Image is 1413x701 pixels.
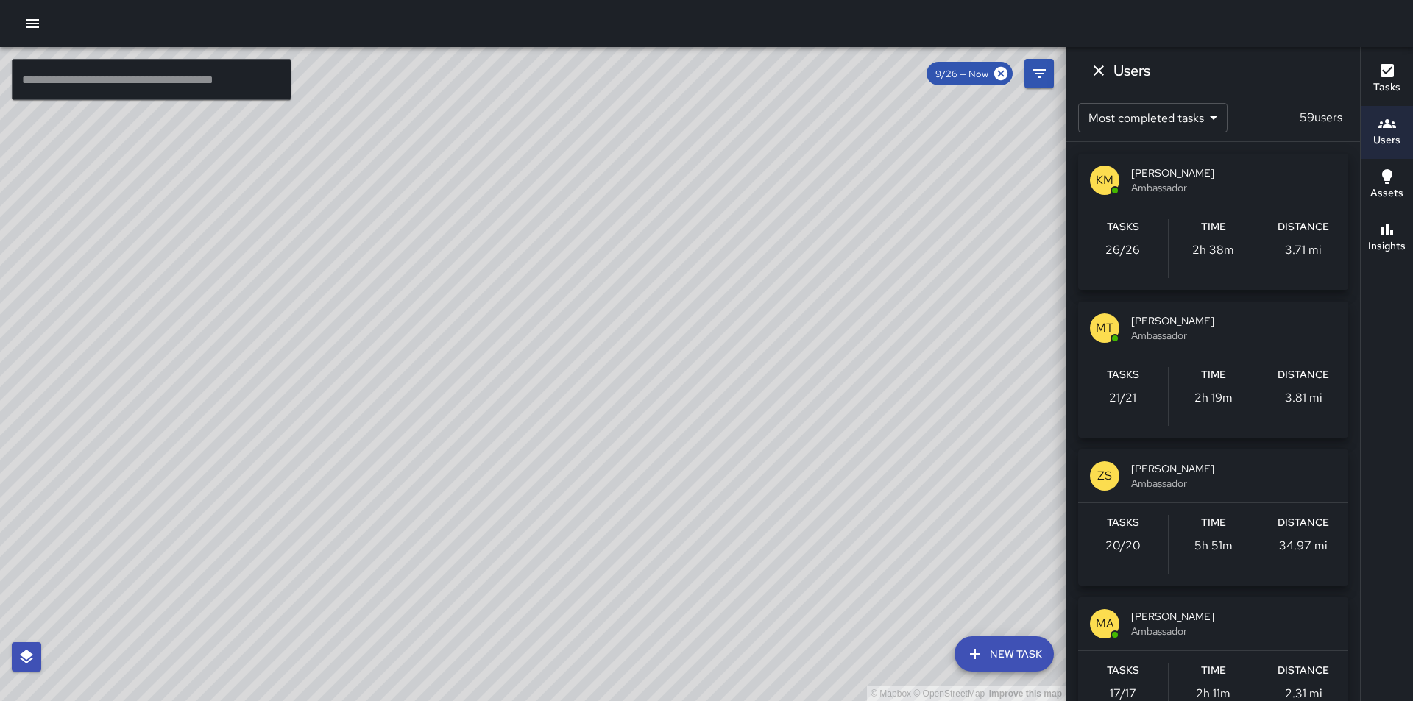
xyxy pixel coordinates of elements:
button: MT[PERSON_NAME]AmbassadorTasks21/21Time2h 19mDistance3.81 mi [1078,302,1348,438]
button: Tasks [1361,53,1413,106]
h6: Tasks [1107,515,1139,531]
p: 34.97 mi [1279,537,1328,555]
h6: Time [1201,367,1226,383]
h6: Tasks [1373,79,1400,96]
p: 21 / 21 [1109,389,1136,407]
h6: Users [1373,132,1400,149]
h6: Time [1201,219,1226,235]
span: Ambassador [1131,180,1336,195]
span: [PERSON_NAME] [1131,461,1336,476]
button: Users [1361,106,1413,159]
p: ZS [1097,467,1112,485]
button: Insights [1361,212,1413,265]
h6: Insights [1368,238,1406,255]
h6: Tasks [1107,663,1139,679]
h6: Users [1113,59,1150,82]
h6: Distance [1278,367,1329,383]
p: 59 users [1294,109,1348,127]
button: Dismiss [1084,56,1113,85]
p: 26 / 26 [1105,241,1140,259]
span: Ambassador [1131,624,1336,638]
h6: Distance [1278,219,1329,235]
p: 3.81 mi [1285,389,1322,407]
p: MA [1096,615,1114,633]
span: [PERSON_NAME] [1131,166,1336,180]
p: 3.71 mi [1285,241,1322,259]
span: Ambassador [1131,476,1336,491]
span: 9/26 — Now [927,68,997,80]
button: ZS[PERSON_NAME]AmbassadorTasks20/20Time5h 51mDistance34.97 mi [1078,449,1348,586]
p: 2h 38m [1192,241,1234,259]
div: Most completed tasks [1078,103,1228,132]
button: KM[PERSON_NAME]AmbassadorTasks26/26Time2h 38mDistance3.71 mi [1078,154,1348,290]
h6: Tasks [1107,367,1139,383]
p: KM [1096,171,1113,189]
button: Filters [1024,59,1054,88]
span: [PERSON_NAME] [1131,313,1336,328]
span: Ambassador [1131,328,1336,343]
p: 20 / 20 [1105,537,1141,555]
div: 9/26 — Now [927,62,1013,85]
h6: Distance [1278,515,1329,531]
h6: Assets [1370,185,1403,202]
button: Assets [1361,159,1413,212]
span: [PERSON_NAME] [1131,609,1336,624]
p: MT [1096,319,1113,337]
h6: Time [1201,515,1226,531]
p: 2h 19m [1194,389,1233,407]
button: New Task [955,636,1054,672]
h6: Tasks [1107,219,1139,235]
h6: Distance [1278,663,1329,679]
p: 5h 51m [1194,537,1233,555]
h6: Time [1201,663,1226,679]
